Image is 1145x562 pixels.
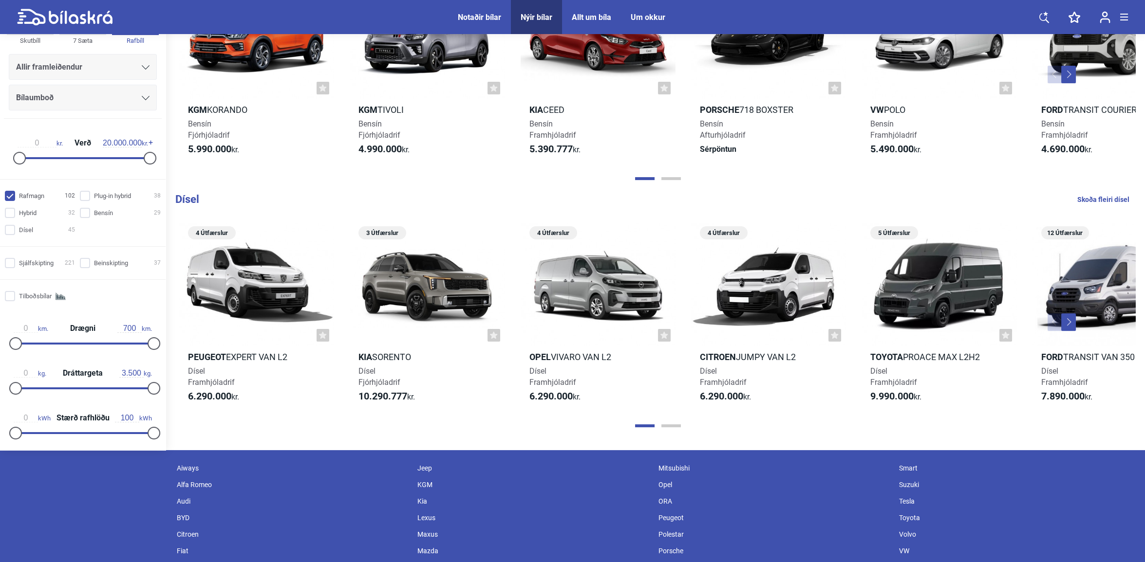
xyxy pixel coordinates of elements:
[19,291,52,301] span: Tilboðsbílar
[862,104,1016,115] h2: Polo
[172,476,413,493] div: Alfa Romeo
[358,366,400,387] span: Dísel Fjórhjóladrif
[529,143,573,155] b: 5.390.777
[1100,11,1110,23] img: user-login.svg
[894,509,1135,526] div: Toyota
[358,352,372,362] b: Kia
[14,369,46,378] span: kg.
[635,424,655,427] button: Page 1
[1041,391,1092,402] span: kr.
[350,223,505,412] a: 3 ÚtfærslurKiaSorentoDíselFjórhjóladrif10.290.777kr.
[172,543,413,559] div: Fiat
[19,191,44,201] span: Rafmagn
[635,177,655,180] button: Page 1
[521,223,676,412] a: 4 ÚtfærslurOpelVivaro Van L2DíselFramhjóladrif6.290.000kr.
[94,258,128,268] span: Beinskipting
[894,526,1135,543] div: Volvo
[1046,226,1084,239] span: 12 Útfærslur
[68,208,75,218] span: 32
[870,144,921,155] span: kr.
[870,105,884,115] b: VW
[175,193,199,205] b: Dísel
[65,191,75,201] span: 102
[521,13,552,22] a: Nýir bílar
[188,144,239,155] span: kr.
[1061,313,1076,331] button: Next
[870,391,921,402] span: kr.
[188,352,226,362] b: Peugeot
[521,351,676,363] h2: Vivaro Van L2
[661,177,681,180] button: Page 2
[179,351,334,363] h2: Expert Van L2
[154,191,161,201] span: 38
[870,366,917,387] span: Dísel Framhjóladrif
[700,391,751,402] span: kr.
[350,104,505,115] h2: Tivoli
[358,390,407,402] b: 10.290.777
[529,391,581,402] span: kr.
[700,105,739,115] b: Porsche
[188,390,231,402] b: 6.290.000
[19,258,54,268] span: Sjálfskipting
[358,119,400,140] span: Bensín Fjórhjóladrif
[870,390,914,402] b: 9.990.000
[413,543,654,559] div: Mazda
[1077,193,1129,206] a: Skoða fleiri dísel
[1041,105,1063,115] b: Ford
[1041,143,1085,155] b: 4.690.000
[654,460,895,476] div: Mitsubishi
[16,60,82,74] span: Allir framleiðendur
[413,460,654,476] div: Jeep
[188,119,230,140] span: Bensín Fjórhjóladrif
[16,91,54,105] span: Bílaumboð
[572,13,611,22] div: Allt um bíla
[363,226,401,239] span: 3 Útfærslur
[358,143,402,155] b: 4.990.000
[154,258,161,268] span: 37
[14,414,51,422] span: kWh
[112,35,159,46] div: Rafbíll
[661,424,681,427] button: Page 2
[870,143,914,155] b: 5.490.000
[154,208,161,218] span: 29
[654,526,895,543] div: Polestar
[115,414,152,422] span: kWh
[172,526,413,543] div: Citroen
[68,225,75,235] span: 45
[1048,313,1062,331] button: Previous
[54,414,112,422] span: Stærð rafhlöðu
[119,369,152,378] span: kg.
[19,208,37,218] span: Hybrid
[691,351,846,363] h2: Jumpy Van L2
[193,226,231,239] span: 4 Útfærslur
[691,144,846,155] div: Sérpöntun
[59,35,106,46] div: 7 Sæta
[94,208,113,218] span: Bensín
[103,139,148,147] span: kr.
[705,226,743,239] span: 4 Útfærslur
[7,35,54,46] div: Skutbíll
[413,476,654,493] div: KGM
[631,13,665,22] div: Um okkur
[529,352,551,362] b: Opel
[691,223,846,412] a: 4 ÚtfærslurCitroenJumpy Van L2DíselFramhjóladrif6.290.000kr.
[654,476,895,493] div: Opel
[358,144,410,155] span: kr.
[700,119,746,140] span: Bensín Afturhjóladrif
[458,13,501,22] a: Notaðir bílar
[94,191,131,201] span: Plug-in hybrid
[894,460,1135,476] div: Smart
[534,226,572,239] span: 4 Útfærslur
[1041,119,1088,140] span: Bensín Framhjóladrif
[188,105,207,115] b: KGM
[188,143,231,155] b: 5.990.000
[529,105,543,115] b: Kia
[1061,66,1076,83] button: Next
[172,460,413,476] div: Aiways
[654,543,895,559] div: Porsche
[14,324,48,333] span: km.
[117,324,152,333] span: km.
[68,325,98,332] span: Drægni
[1041,352,1063,362] b: Ford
